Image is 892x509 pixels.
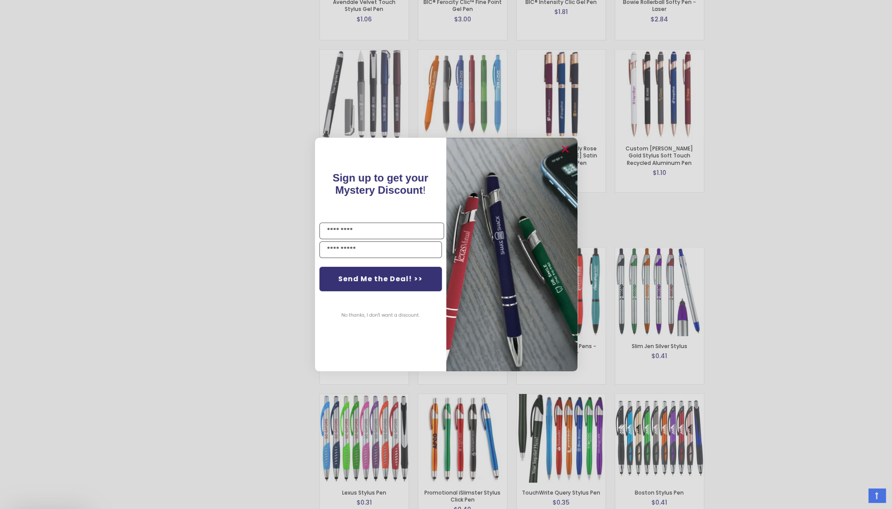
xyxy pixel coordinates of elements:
[558,142,572,156] button: Close dialog
[332,172,428,196] span: !
[337,304,424,326] button: No thanks, I don't want a discount.
[446,138,577,371] img: pop-up-image
[332,172,428,196] span: Sign up to get your Mystery Discount
[319,267,442,291] button: Send Me the Deal! >>
[820,485,892,509] iframe: Google Customer Reviews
